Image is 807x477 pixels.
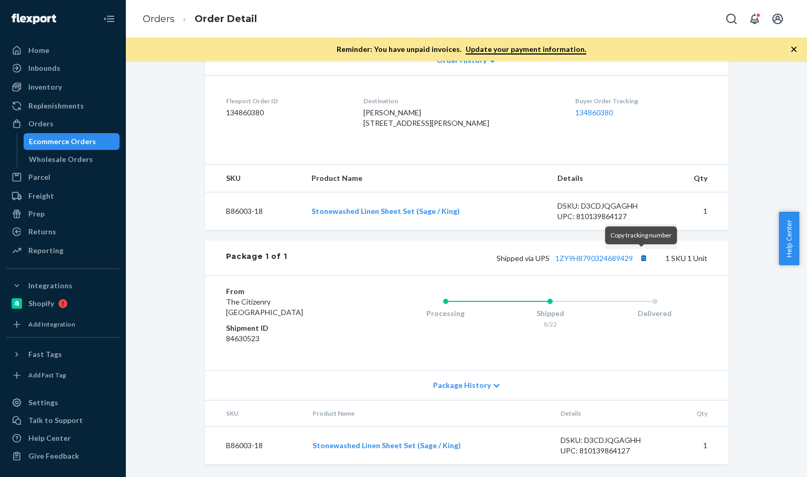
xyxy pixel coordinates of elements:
[767,8,788,29] button: Open account menu
[6,97,120,114] a: Replenishments
[28,451,79,461] div: Give Feedback
[28,226,56,237] div: Returns
[575,96,707,105] dt: Buyer Order Tracking
[12,14,56,24] img: Flexport logo
[195,13,257,25] a: Order Detail
[552,400,668,427] th: Details
[779,212,799,265] button: Help Center
[226,286,351,297] dt: From
[602,308,707,319] div: Delivered
[226,96,347,105] dt: Flexport Order ID
[28,415,83,426] div: Talk to Support
[555,254,633,263] a: 1ZY9H8790324689429
[6,205,120,222] a: Prep
[744,8,765,29] button: Open notifications
[28,433,71,443] div: Help Center
[28,320,75,329] div: Add Integration
[28,397,58,408] div: Settings
[28,371,66,380] div: Add Fast Tag
[6,79,120,95] a: Inventory
[28,191,54,201] div: Freight
[28,172,50,182] div: Parcel
[226,323,351,333] dt: Shipment ID
[205,165,304,192] th: SKU
[6,42,120,59] a: Home
[28,209,45,219] div: Prep
[6,448,120,464] button: Give Feedback
[337,44,586,55] p: Reminder: You have unpaid invoices.
[226,333,351,344] dd: 84630523
[466,45,586,55] a: Update your payment information.
[561,435,659,446] div: DSKU: D3CDJQGAGHH
[557,201,656,211] div: DSKU: D3CDJQGAGHH
[6,277,120,294] button: Integrations
[226,297,303,317] span: The Citizenry [GEOGRAPHIC_DATA]
[6,430,120,447] a: Help Center
[29,154,93,165] div: Wholesale Orders
[6,169,120,186] a: Parcel
[6,188,120,204] a: Freight
[313,441,461,450] a: Stonewashed Linen Sheet Set (Sage / King)
[721,8,742,29] button: Open Search Box
[24,151,120,168] a: Wholesale Orders
[664,165,728,192] th: Qty
[363,96,558,105] dt: Destination
[6,412,120,429] a: Talk to Support
[6,367,120,384] a: Add Fast Tag
[575,108,613,117] a: 134860380
[497,254,651,263] span: Shipped via UPS
[6,295,120,312] a: Shopify
[549,165,664,192] th: Details
[668,427,728,465] td: 1
[6,316,120,333] a: Add Integration
[99,8,120,29] button: Close Navigation
[637,251,651,265] button: Copy tracking number
[498,320,602,329] div: 8/22
[311,207,460,215] a: Stonewashed Linen Sheet Set (Sage / King)
[205,427,304,465] td: B86003-18
[226,107,347,118] dd: 134860380
[557,211,656,222] div: UPC: 810139864127
[205,400,304,427] th: SKU
[6,223,120,240] a: Returns
[226,251,287,265] div: Package 1 of 1
[363,108,489,127] span: [PERSON_NAME] [STREET_ADDRESS][PERSON_NAME]
[6,242,120,259] a: Reporting
[304,400,552,427] th: Product Name
[134,4,265,35] ol: breadcrumbs
[6,394,120,411] a: Settings
[664,192,728,231] td: 1
[433,380,491,391] span: Package History
[28,280,72,291] div: Integrations
[610,231,672,239] span: Copy tracking number
[28,118,53,129] div: Orders
[28,63,60,73] div: Inbounds
[28,349,62,360] div: Fast Tags
[28,82,62,92] div: Inventory
[28,101,84,111] div: Replenishments
[6,346,120,363] button: Fast Tags
[28,298,54,309] div: Shopify
[24,133,120,150] a: Ecommerce Orders
[205,192,304,231] td: B86003-18
[143,13,175,25] a: Orders
[393,308,498,319] div: Processing
[6,60,120,77] a: Inbounds
[28,245,63,256] div: Reporting
[668,400,728,427] th: Qty
[303,165,549,192] th: Product Name
[561,446,659,456] div: UPC: 810139864127
[287,251,707,265] div: 1 SKU 1 Unit
[6,115,120,132] a: Orders
[498,308,602,319] div: Shipped
[29,136,96,147] div: Ecommerce Orders
[28,45,49,56] div: Home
